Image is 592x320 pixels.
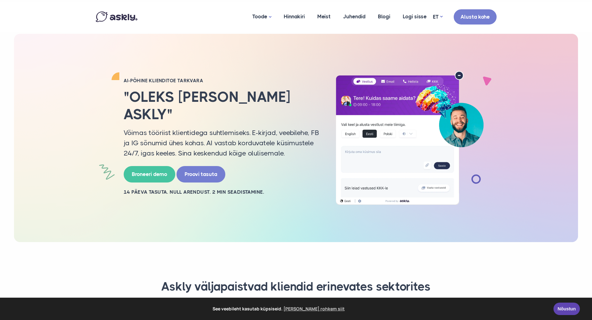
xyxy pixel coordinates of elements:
[433,12,443,21] a: ET
[246,2,278,32] a: Toode
[553,303,580,315] a: Nõustun
[124,88,319,123] h2: "Oleks [PERSON_NAME] Askly"
[311,2,337,32] a: Meist
[397,2,433,32] a: Logi sisse
[124,78,319,84] h2: AI-PÕHINE KLIENDITOE TARKVARA
[337,2,372,32] a: Juhendid
[9,304,549,313] span: See veebileht kasutab küpsiseid.
[454,9,497,25] a: Alusta kohe
[282,304,346,313] a: learn more about cookies
[124,128,319,158] p: Võimas tööriist klientidega suhtlemiseks. E-kirjad, veebilehe, FB ja IG sõnumid ühes kohas. AI va...
[96,11,137,22] img: Askly
[329,71,490,205] img: AI multilingual chat
[103,279,489,294] h3: Askly väljapaistvad kliendid erinevates sektorites
[278,2,311,32] a: Hinnakiri
[124,189,319,196] h2: 14 PÄEVA TASUTA. NULL ARENDUST. 2 MIN SEADISTAMINE.
[124,166,175,183] a: Broneeri demo
[372,2,397,32] a: Blogi
[177,166,225,183] a: Proovi tasuta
